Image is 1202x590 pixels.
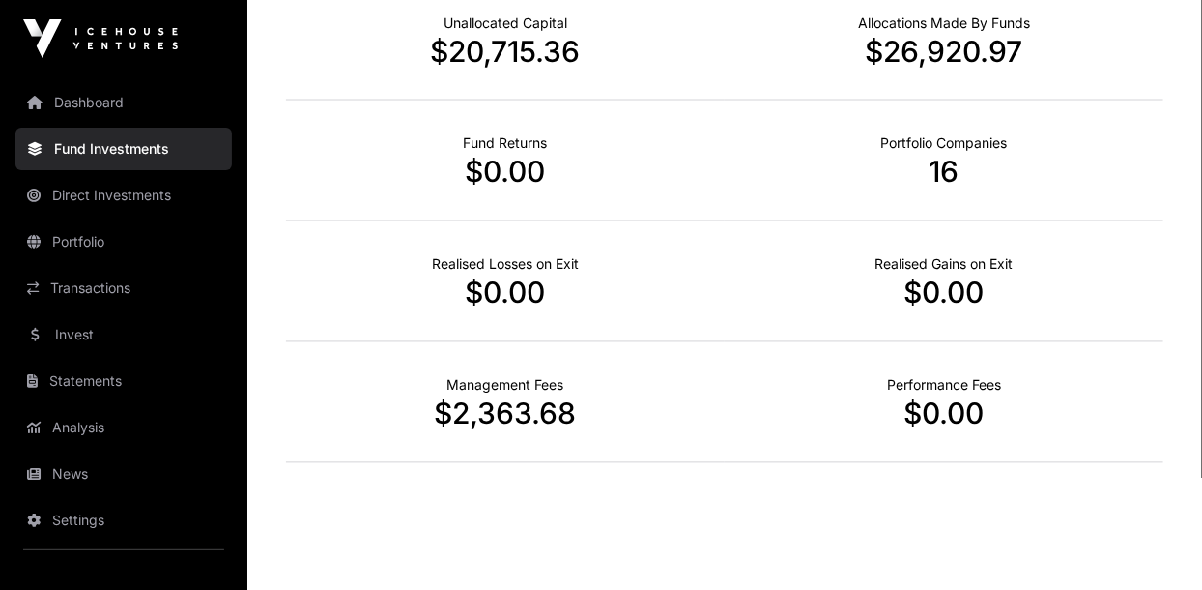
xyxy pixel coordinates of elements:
[15,406,232,449] a: Analysis
[725,34,1163,69] p: $26,920.97
[15,313,232,356] a: Invest
[1105,497,1202,590] iframe: Chat Widget
[15,221,232,263] a: Portfolio
[286,397,725,431] p: $2,363.68
[725,276,1163,310] p: $0.00
[15,499,232,542] a: Settings
[23,19,178,58] img: Icehouse Ventures Logo
[881,134,1008,154] p: Number of Companies Deployed Into
[447,376,564,396] p: Fund Management Fees incurred to date
[286,34,725,69] p: $20,715.36
[432,255,579,275] p: Net Realised on Negative Exits
[286,155,725,190] p: $0.00
[15,453,232,495] a: News
[15,81,232,124] a: Dashboard
[858,14,1030,33] p: Capital Deployed Into Companies
[875,255,1014,275] p: Net Realised on Positive Exits
[286,276,725,310] p: $0.00
[464,134,548,154] p: Realised Returns from Funds
[15,360,232,402] a: Statements
[887,376,1001,396] p: Fund Performance Fees (Carry) incurred to date
[444,14,567,33] p: Cash not yet allocated
[15,128,232,170] a: Fund Investments
[15,174,232,217] a: Direct Investments
[15,267,232,310] a: Transactions
[725,397,1163,431] p: $0.00
[725,155,1163,190] p: 16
